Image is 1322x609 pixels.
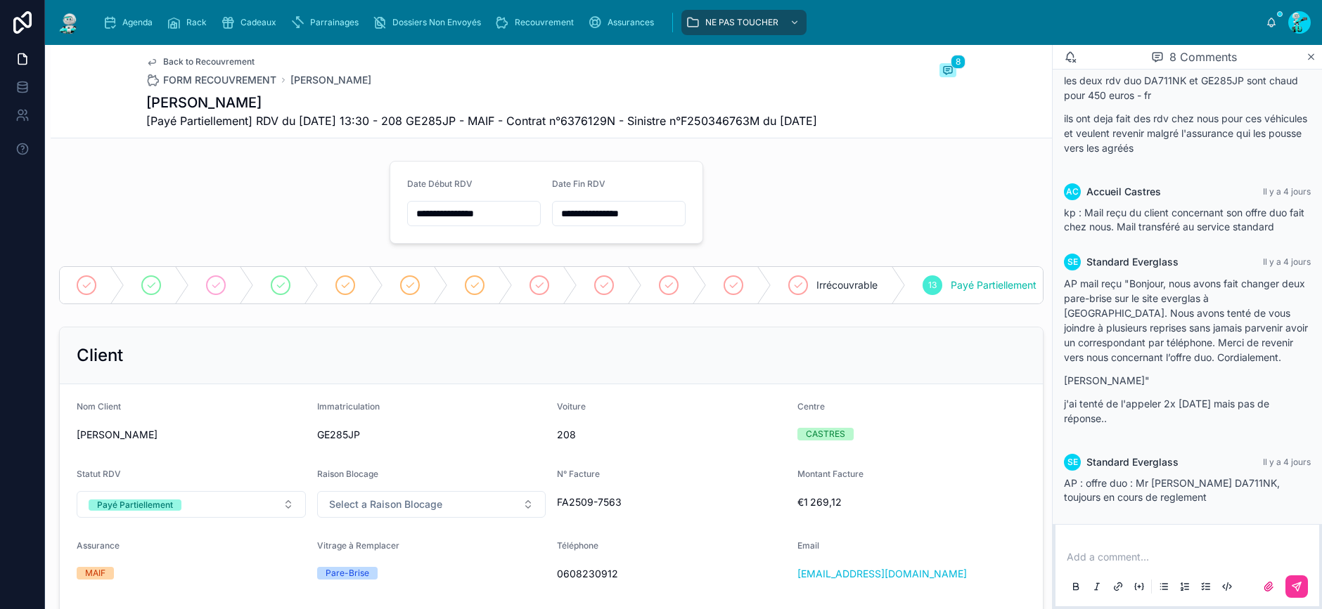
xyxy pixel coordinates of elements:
[317,540,399,551] span: Vitrage à Remplacer
[491,10,584,35] a: Recouvrement
[329,497,442,511] span: Select a Raison Blocage
[1066,186,1079,197] span: AC
[797,495,1027,509] span: €1 269,12
[557,495,786,509] span: FA2509-7563
[1086,185,1161,199] span: Accueil Castres
[317,428,546,442] span: GE285JP
[1263,186,1311,197] span: Il y a 4 jours
[557,428,786,442] span: 208
[77,401,121,412] span: Nom Client
[77,428,306,442] span: [PERSON_NAME]
[552,178,605,189] span: Date Fin RDV
[557,469,600,479] span: N° Facture
[608,17,654,28] span: Assurances
[584,10,664,35] a: Assurances
[317,469,378,479] span: Raison Blocage
[317,491,546,518] button: Select Button
[368,10,491,35] a: Dossiers Non Envoyés
[797,401,825,412] span: Centre
[939,63,956,80] button: 8
[1064,477,1280,503] span: AP : offre duo : Mr [PERSON_NAME] DA711NK, toujours en cours de reglement
[146,73,276,87] a: FORM RECOUVREMENT
[1263,256,1311,267] span: Il y a 4 jours
[77,344,123,367] h2: Client
[1064,73,1311,103] p: les deux rdv duo DA711NK et GE285JP sont chaud pour 450 euros - fr
[77,540,120,551] span: Assurance
[797,469,864,479] span: Montant Facture
[122,17,153,28] span: Agenda
[97,499,173,511] div: Payé Partiellement
[326,567,369,579] div: Pare-Brise
[162,10,217,35] a: Rack
[1263,457,1311,467] span: Il y a 4 jours
[146,56,255,67] a: Back to Recouvrement
[1064,276,1311,365] p: AP mail reçu "Bonjour, nous avons fait changer deux pare-brise sur le site everglas à [GEOGRAPHIC...
[1064,396,1311,426] p: j'ai tenté de l'appeler 2x [DATE] mais pas de réponse..
[290,73,371,87] a: [PERSON_NAME]
[557,401,586,412] span: Voiture
[681,10,807,35] a: NE PAS TOUCHER
[407,178,473,189] span: Date Début RDV
[515,17,574,28] span: Recouvrement
[1067,457,1078,468] span: SE
[1064,111,1311,155] p: ils ont deja fait des rdv chez nous pour ces véhicules et veulent revenir malgré l'assurance qui ...
[56,11,82,34] img: App logo
[806,428,845,440] div: CASTRES
[705,17,778,28] span: NE PAS TOUCHER
[797,540,819,551] span: Email
[146,112,817,129] span: [Payé Partiellement] RDV du [DATE] 13:30 - 208 GE285JP - MAIF - Contrat n°6376129N - Sinistre n°F...
[240,17,276,28] span: Cadeaux
[928,280,937,291] span: 13
[1064,207,1304,233] span: kp : Mail reçu du client concernant son offre duo fait chez nous. Mail transféré au service standard
[146,93,817,112] h1: [PERSON_NAME]
[85,567,105,579] div: MAIF
[163,56,255,67] span: Back to Recouvrement
[951,55,965,69] span: 8
[1067,256,1078,268] span: SE
[98,10,162,35] a: Agenda
[310,17,359,28] span: Parrainages
[93,7,1266,38] div: scrollable content
[951,278,1037,292] span: Payé Partiellement
[77,491,306,518] button: Select Button
[557,567,786,581] span: 0608230912
[392,17,481,28] span: Dossiers Non Envoyés
[186,17,207,28] span: Rack
[816,278,878,292] span: Irrécouvrable
[1086,255,1179,269] span: Standard Everglass
[163,73,276,87] span: FORM RECOUVREMENT
[317,401,380,412] span: Immatriculation
[286,10,368,35] a: Parrainages
[1169,48,1237,65] span: 8 Comments
[77,469,121,479] span: Statut RDV
[797,567,967,581] a: [EMAIL_ADDRESS][DOMAIN_NAME]
[1064,373,1311,388] p: [PERSON_NAME]"
[217,10,286,35] a: Cadeaux
[1086,455,1179,469] span: Standard Everglass
[557,540,598,551] span: Téléphone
